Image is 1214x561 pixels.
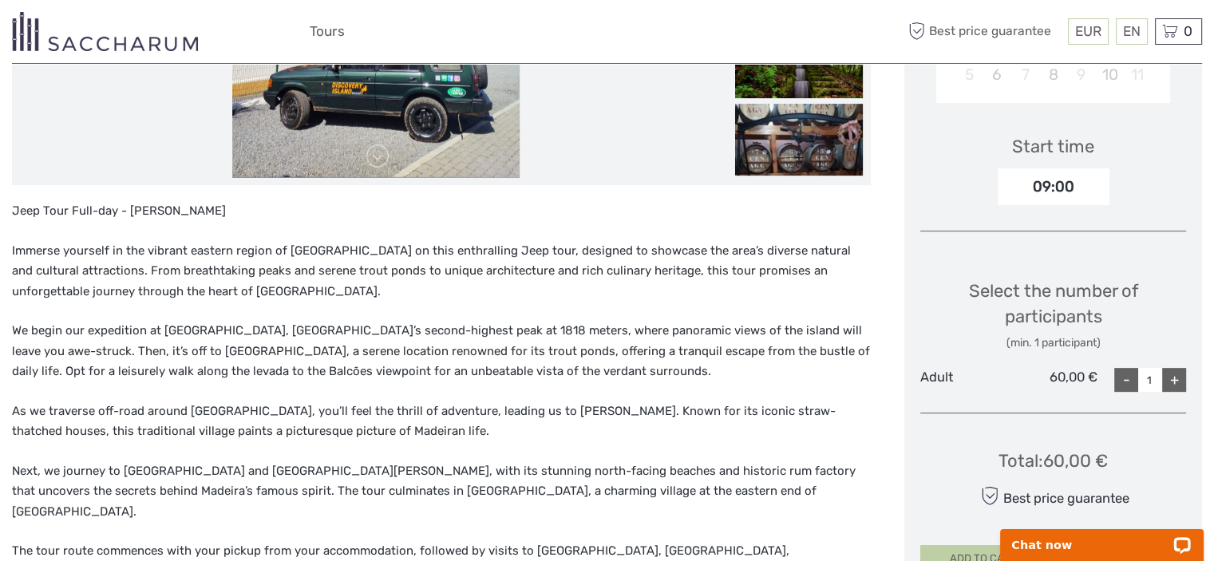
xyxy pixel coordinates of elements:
[983,61,1011,88] div: Choose Monday, October 6th, 2025
[1181,23,1195,39] span: 0
[920,335,1186,351] div: (min. 1 participant)
[12,12,198,51] img: 3281-7c2c6769-d4eb-44b0-bed6-48b5ed3f104e_logo_small.png
[12,464,856,519] span: Next, we journey to [GEOGRAPHIC_DATA] and [GEOGRAPHIC_DATA][PERSON_NAME], with its stunning north...
[310,20,345,43] a: Tours
[1114,368,1138,392] div: -
[1039,61,1067,88] div: Choose Wednesday, October 8th, 2025
[1075,23,1101,39] span: EUR
[955,61,983,88] div: Not available Sunday, October 5th, 2025
[12,404,836,439] span: As we traverse off-road around [GEOGRAPHIC_DATA], you’ll feel the thrill of adventure, leading us...
[1011,61,1039,88] div: Not available Tuesday, October 7th, 2025
[1009,368,1097,392] div: 60,00 €
[1162,368,1186,392] div: +
[735,104,863,176] img: 68b3e7309eb64ec0b0dc032ae3f16b15_slider_thumbnail.jpg
[1116,18,1148,45] div: EN
[998,448,1108,473] div: Total : 60,00 €
[12,243,851,298] span: Immerse yourself in the vibrant eastern region of [GEOGRAPHIC_DATA] on this enthralling Jeep tour...
[977,482,1129,510] div: Best price guarantee
[12,323,870,378] span: We begin our expedition at [GEOGRAPHIC_DATA], [GEOGRAPHIC_DATA]’s second-highest peak at 1818 met...
[1095,61,1123,88] div: Choose Friday, October 10th, 2025
[920,368,1009,392] div: Adult
[904,18,1064,45] span: Best price guarantee
[1012,134,1094,159] div: Start time
[920,279,1186,351] div: Select the number of participants
[12,203,226,218] span: Jeep Tour Full-day - [PERSON_NAME]
[990,511,1214,561] iframe: LiveChat chat widget
[1067,61,1095,88] div: Not available Thursday, October 9th, 2025
[998,168,1109,205] div: 09:00
[1124,61,1152,88] div: Not available Saturday, October 11th, 2025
